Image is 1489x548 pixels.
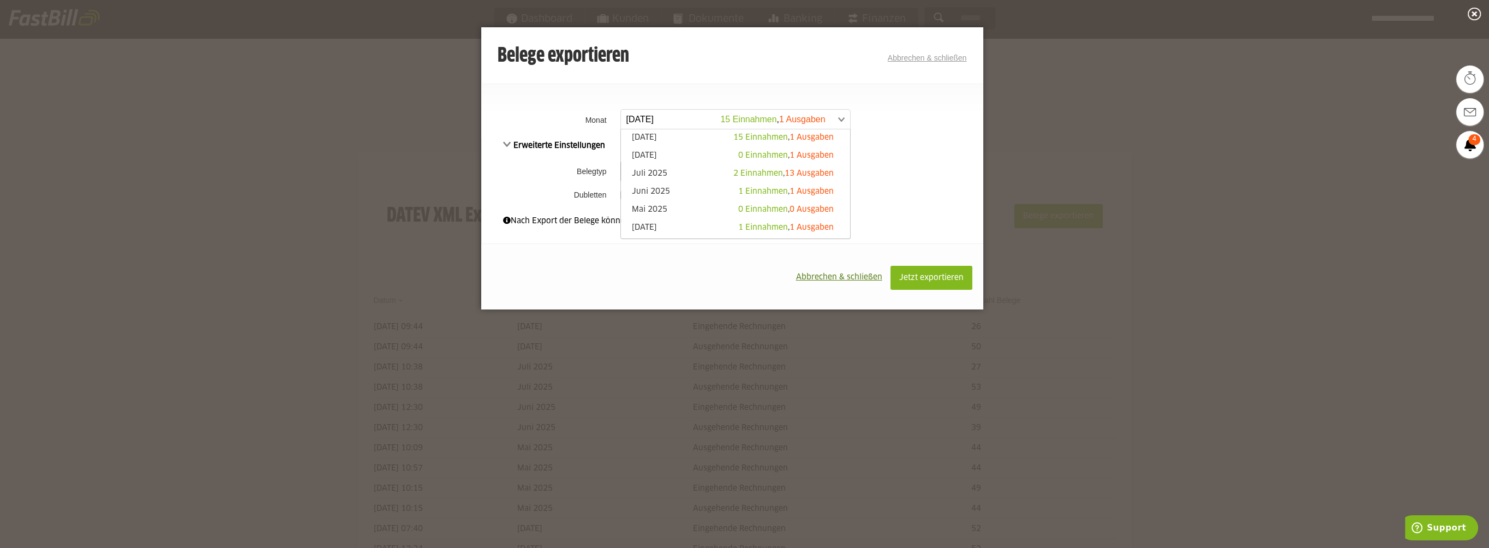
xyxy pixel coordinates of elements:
span: 1 Einnahmen [738,224,788,231]
span: Abbrechen & schließen [796,273,882,281]
span: 1 Ausgaben [790,188,834,195]
th: Monat [481,106,618,134]
a: Abbrechen & schließen [888,53,967,62]
span: Erweiterte Einstellungen [503,142,606,150]
span: 4 [1468,134,1480,145]
div: , [733,132,834,143]
span: 1 Ausgaben [790,134,834,141]
span: 1 Einnahmen [738,188,788,195]
a: [DATE] [626,132,845,145]
span: 0 Ausgaben [790,206,834,213]
span: 15 Einnahmen [733,134,788,141]
div: , [738,186,834,197]
div: , [738,222,834,233]
div: , [738,150,834,161]
span: 13 Ausgaben [785,170,834,177]
span: 2 Einnahmen [733,170,783,177]
th: Belegtyp [481,157,618,186]
a: Mai 2025 [626,204,845,217]
div: Nach Export der Belege können diese nicht mehr bearbeitet werden. [503,215,961,227]
h3: Belege exportieren [498,45,629,67]
a: [DATE] [626,222,845,235]
button: Abbrechen & schließen [788,266,890,289]
button: Jetzt exportieren [890,266,972,290]
iframe: Öffnet ein Widget, in dem Sie weitere Informationen finden [1405,515,1478,543]
div: , [733,168,834,179]
a: 4 [1456,131,1484,158]
a: Juli 2025 [626,168,845,181]
th: Dubletten [481,186,618,204]
a: Juni 2025 [626,186,845,199]
span: 0 Einnahmen [738,152,788,159]
span: 0 Einnahmen [738,206,788,213]
span: 1 Ausgaben [790,224,834,231]
span: Jetzt exportieren [899,274,964,282]
span: 1 Ausgaben [790,152,834,159]
div: , [738,204,834,215]
a: [DATE] [626,150,845,163]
